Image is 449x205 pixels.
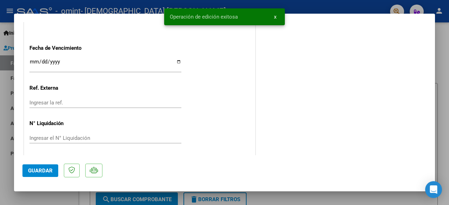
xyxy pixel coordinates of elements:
span: Operación de edición exitosa [170,13,238,20]
p: N° Liquidación [29,119,95,128]
p: Ref. Externa [29,84,95,92]
span: Guardar [28,168,53,174]
p: Fecha de Vencimiento [29,44,95,52]
button: Guardar [22,164,58,177]
div: Open Intercom Messenger [425,181,442,198]
span: x [274,14,276,20]
button: x [268,11,282,23]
